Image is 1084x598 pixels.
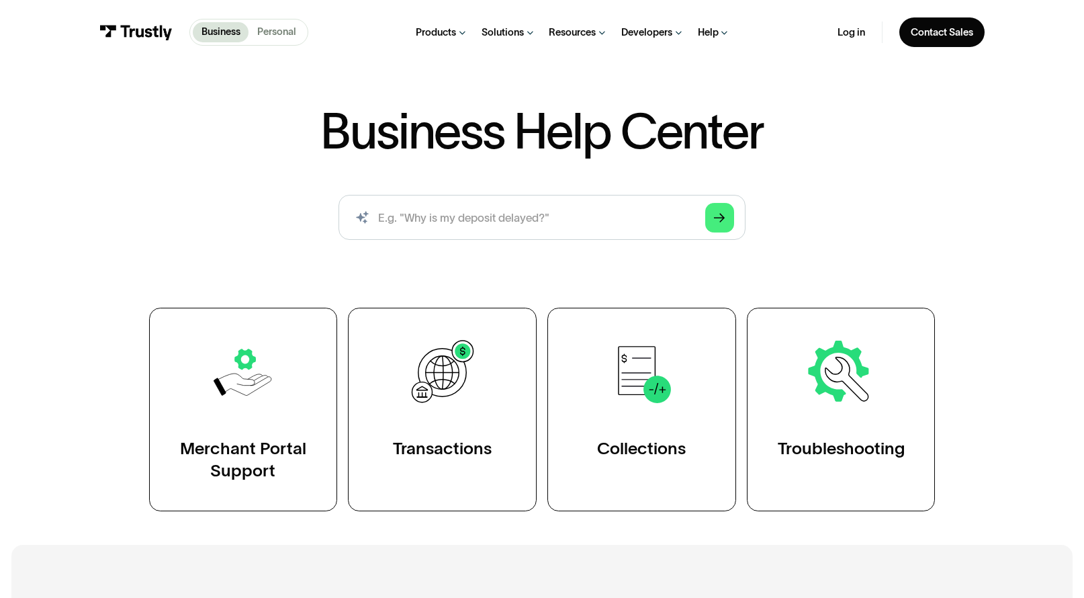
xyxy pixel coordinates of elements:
[838,26,865,39] a: Log in
[899,17,984,47] a: Contact Sales
[549,26,596,39] div: Resources
[348,308,537,511] a: Transactions
[201,25,240,40] p: Business
[257,25,296,40] p: Personal
[193,22,249,42] a: Business
[482,26,524,39] div: Solutions
[99,25,173,40] img: Trustly Logo
[249,22,304,42] a: Personal
[778,437,905,460] div: Troubleshooting
[547,308,736,511] a: Collections
[149,308,338,511] a: Merchant Portal Support
[747,308,936,511] a: Troubleshooting
[698,26,719,39] div: Help
[338,195,746,240] form: Search
[177,437,308,482] div: Merchant Portal Support
[911,26,973,39] div: Contact Sales
[416,26,456,39] div: Products
[320,107,763,156] h1: Business Help Center
[621,26,672,39] div: Developers
[338,195,746,240] input: search
[393,437,492,460] div: Transactions
[597,437,686,460] div: Collections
